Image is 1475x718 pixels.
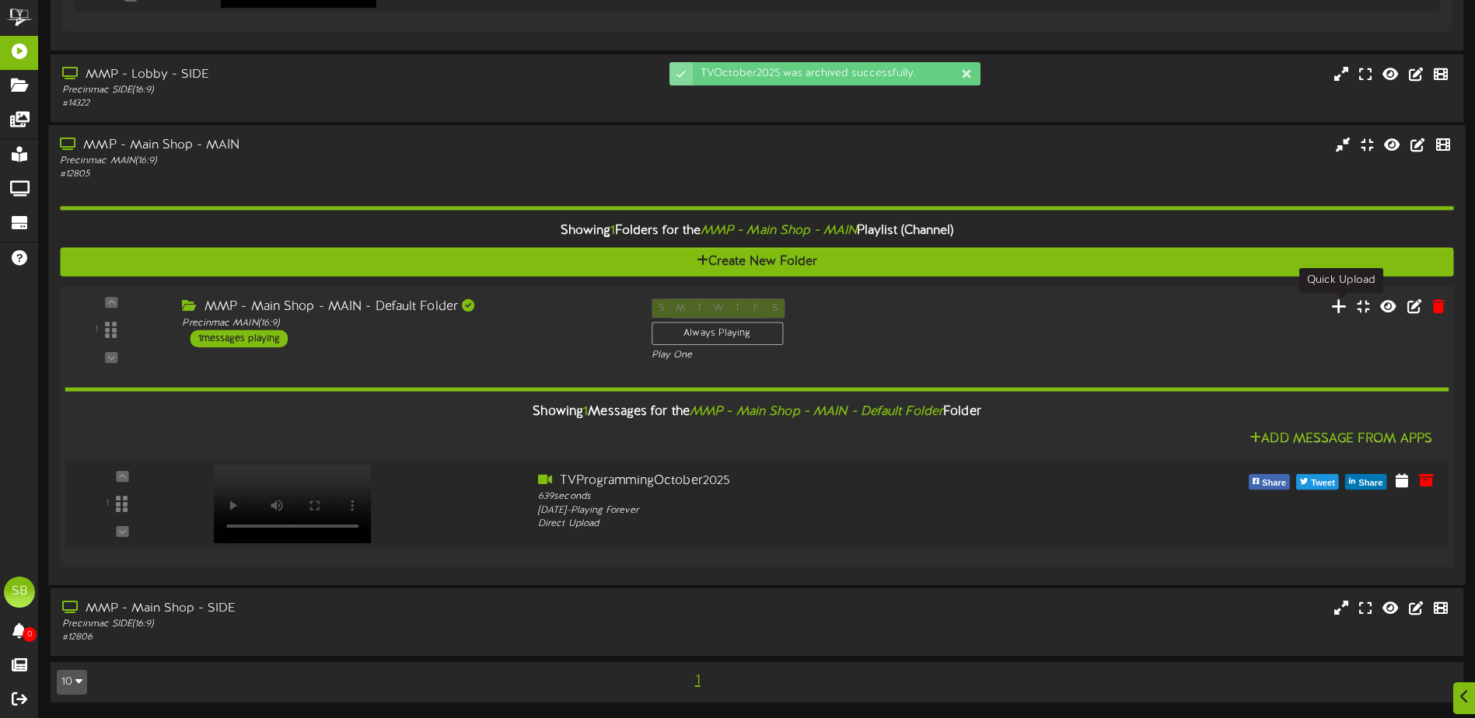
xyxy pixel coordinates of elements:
div: Precinmac MAIN ( 16:9 ) [60,155,627,168]
div: Precinmac SIDE ( 16:9 ) [62,618,627,631]
i: MMP - Main Shop - MAIN [701,224,857,238]
span: 0 [23,627,37,642]
div: TVOctober2025 was archived successfully. [693,62,980,85]
span: Share [1259,475,1289,492]
div: MMP - Main Shop - MAIN - Default Folder [182,298,627,316]
button: 10 [57,670,87,695]
span: 1 [610,224,615,238]
div: Precinmac SIDE ( 16:9 ) [62,84,627,97]
div: # 14322 [62,97,627,110]
div: TVProgrammingOctober2025 [538,472,1091,490]
div: Direct Upload [538,518,1091,531]
span: Tweet [1308,475,1338,492]
div: [DATE] - Playing Forever [538,504,1091,517]
div: Always Playing [652,322,783,345]
div: SB [4,577,35,608]
i: MMP - Main Shop - MAIN - Default Folder [690,405,943,419]
button: Tweet [1296,474,1339,490]
button: Add Message From Apps [1245,429,1437,448]
div: Dismiss this notification [960,66,973,82]
button: Create New Folder [60,247,1453,276]
span: 1 [691,672,704,689]
div: Play One [652,349,980,362]
div: # 12806 [62,631,627,644]
div: # 12805 [60,168,627,181]
button: Share [1249,474,1290,490]
div: MMP - Main Shop - MAIN [60,137,627,155]
span: Share [1355,475,1386,492]
div: Showing Messages for the Folder [53,396,1460,429]
div: Precinmac MAIN ( 16:9 ) [182,316,627,329]
div: 1 messages playing [190,329,288,347]
span: 1 [583,405,588,419]
div: MMP - Lobby - SIDE [62,66,627,84]
div: Showing Folders for the Playlist (Channel) [48,214,1465,247]
div: MMP - Main Shop - SIDE [62,600,627,618]
div: 639 seconds [538,490,1091,504]
button: Share [1345,474,1386,490]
